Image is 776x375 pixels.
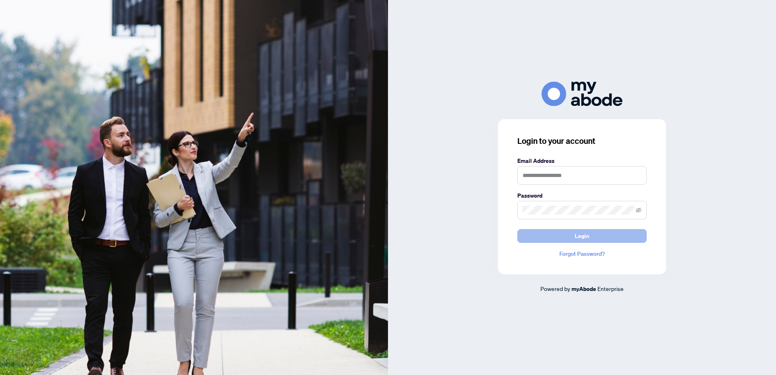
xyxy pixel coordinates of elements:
[571,284,596,293] a: myAbode
[517,249,647,258] a: Forgot Password?
[540,285,570,292] span: Powered by
[597,285,624,292] span: Enterprise
[517,135,647,147] h3: Login to your account
[517,191,647,200] label: Password
[575,230,589,242] span: Login
[636,207,641,213] span: eye-invisible
[517,229,647,243] button: Login
[542,82,622,106] img: ma-logo
[517,156,647,165] label: Email Address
